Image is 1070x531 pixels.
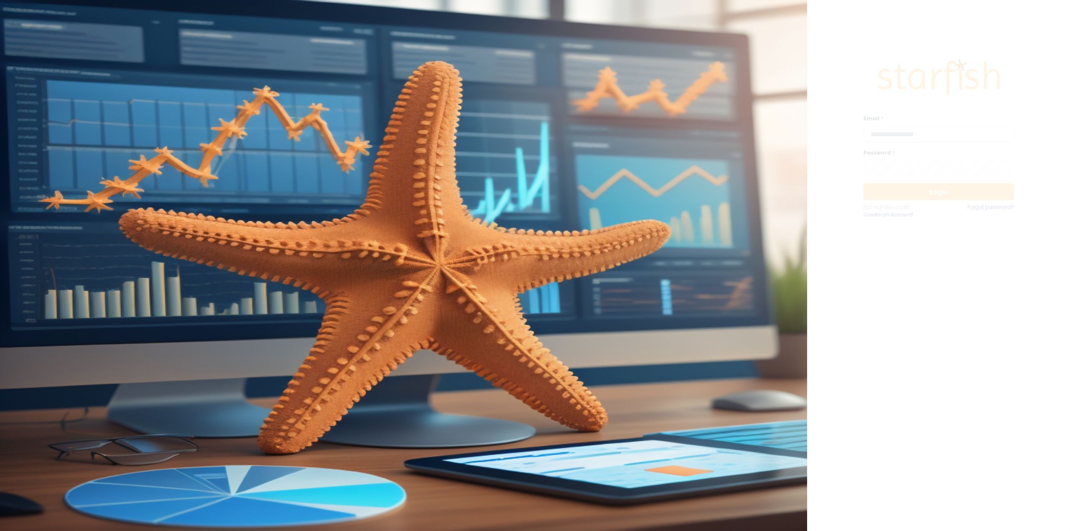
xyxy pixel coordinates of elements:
button: Login [864,183,1014,200]
label: Password [864,149,1009,157]
a: Forgot password? [968,203,1014,218]
p: Not registered yet? [864,203,939,211]
a: Create an Account! [864,211,939,218]
label: Email [864,115,1009,122]
img: Logo.42cb71d561138c82c4ab.png [876,51,1001,104]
